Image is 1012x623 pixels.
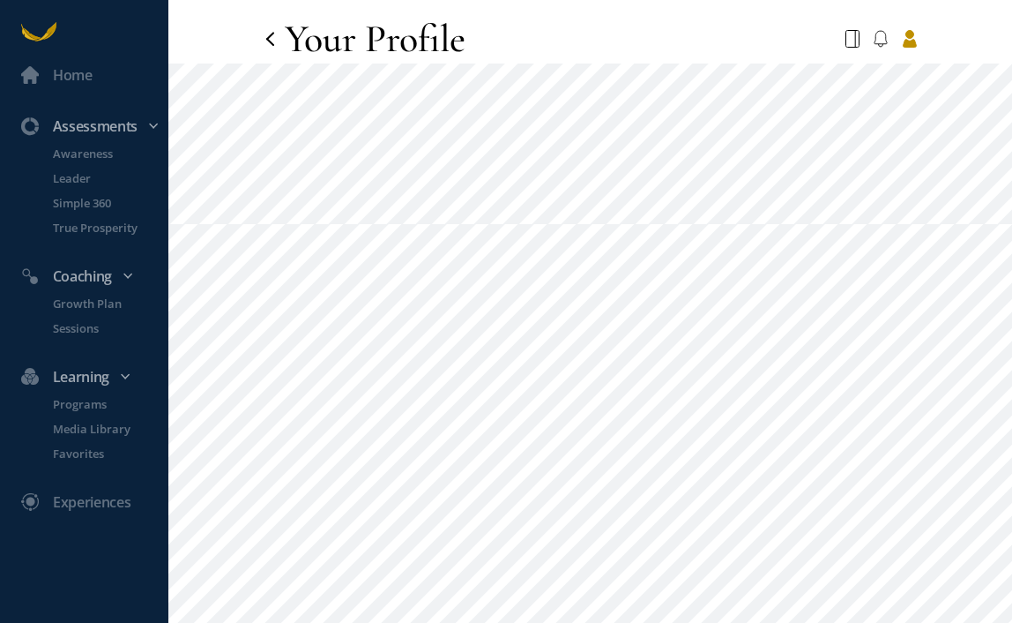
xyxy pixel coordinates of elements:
div: Learning [11,365,175,388]
div: Experiences [53,491,130,514]
p: True Prosperity [53,219,165,236]
a: Awareness [32,145,168,162]
a: Programs [32,395,168,413]
a: Favorites [32,445,168,462]
p: Programs [53,395,165,413]
div: Assessments [11,115,175,138]
div: Coaching [11,265,175,288]
p: Simple 360 [53,194,165,212]
p: Growth Plan [53,295,165,312]
p: Media Library [53,420,165,438]
div: Home [53,64,93,86]
a: Simple 360 [32,194,168,212]
p: Leader [53,169,165,187]
p: Awareness [53,145,165,162]
p: Sessions [53,319,165,337]
p: Favorites [53,445,165,462]
a: Media Library [32,420,168,438]
a: Growth Plan [32,295,168,312]
a: True Prosperity [32,219,168,236]
a: Sessions [32,319,168,337]
a: Leader [32,169,168,187]
div: Your Profile [285,14,465,64]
